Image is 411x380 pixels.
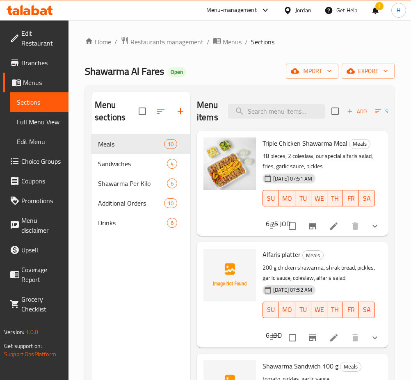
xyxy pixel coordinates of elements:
[203,137,256,190] img: Triple Chicken Shawarma Meal
[85,37,395,47] nav: breadcrumb
[349,139,370,149] span: Meals
[21,58,62,68] span: Branches
[346,192,356,204] span: FR
[279,302,295,318] button: MO
[362,192,372,204] span: SA
[21,265,62,284] span: Coverage Report
[342,64,395,79] button: export
[340,362,361,371] span: Meals
[3,289,68,319] a: Grocery Checklist
[167,180,177,188] span: 6
[3,151,68,171] a: Choice Groups
[4,327,24,337] span: Version:
[329,333,339,343] a: Edit menu item
[21,215,62,235] span: Menu disclaimer
[3,211,68,240] a: Menu disclaimer
[365,216,385,236] button: show more
[264,216,284,236] button: sort-choices
[121,37,203,47] a: Restaurants management
[17,137,62,147] span: Edit Menu
[3,191,68,211] a: Promotions
[264,328,284,348] button: sort-choices
[349,139,370,149] div: Meals
[266,304,276,316] span: SU
[286,64,338,79] button: import
[329,221,339,231] a: Edit menu item
[164,199,177,207] span: 10
[98,179,167,188] span: Shawarma Per Kilo
[346,304,356,316] span: FR
[91,134,190,154] div: Meals10
[17,117,62,127] span: Full Menu View
[344,105,370,118] span: Add item
[167,69,186,76] span: Open
[263,360,338,372] span: Shawarma Sandwich 100 g
[344,105,370,118] button: Add
[370,221,380,231] svg: Show Choices
[295,302,311,318] button: TU
[85,37,111,47] a: Home
[4,349,56,359] a: Support.OpsPlatform
[263,190,279,206] button: SU
[203,249,256,301] img: Alfaris platter
[228,104,325,119] input: search
[311,302,327,318] button: WE
[21,28,62,48] span: Edit Restaurant
[292,66,332,76] span: import
[167,159,177,169] div: items
[302,250,324,260] div: Meals
[362,304,372,316] span: SA
[3,53,68,73] a: Branches
[23,78,62,87] span: Menus
[365,328,385,348] button: show more
[98,218,167,228] span: Drinks
[397,6,400,15] span: H
[282,192,292,204] span: MO
[91,154,190,174] div: Sandwiches4
[21,245,62,255] span: Upsell
[10,112,68,132] a: Full Menu View
[21,176,62,186] span: Coupons
[295,6,311,15] div: Jordan
[345,216,365,236] button: delete
[315,192,324,204] span: WE
[263,137,347,149] span: Triple Chicken Shawarma Meal
[303,216,322,236] button: Branch-specific-item
[270,286,315,294] span: [DATE] 07:52 AM
[284,329,301,346] span: Select to update
[167,67,186,77] div: Open
[284,217,301,235] span: Select to update
[206,5,257,15] div: Menu-management
[375,107,398,116] span: Sort
[345,328,365,348] button: delete
[85,62,164,80] span: Shawarma Al Fares
[164,140,177,148] span: 10
[343,190,359,206] button: FR
[134,103,151,120] span: Select all sections
[303,251,323,260] span: Meals
[223,37,242,47] span: Menus
[21,196,62,206] span: Promotions
[3,23,68,53] a: Edit Restaurant
[207,37,210,47] li: /
[303,328,322,348] button: Branch-specific-item
[91,174,190,193] div: Shawarma Per Kilo6
[21,156,62,166] span: Choice Groups
[311,190,327,206] button: WE
[266,192,276,204] span: SU
[98,198,164,208] span: Additional Orders
[263,248,301,261] span: Alfaris platter
[299,304,308,316] span: TU
[130,37,203,47] span: Restaurants management
[91,193,190,213] div: Additional Orders10
[167,219,177,227] span: 6
[343,302,359,318] button: FR
[359,302,375,318] button: SA
[17,97,62,107] span: Sections
[171,101,190,121] button: Add section
[315,304,324,316] span: WE
[95,99,139,124] h2: Menu sections
[327,302,343,318] button: TH
[263,302,279,318] button: SU
[213,37,242,47] a: Menus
